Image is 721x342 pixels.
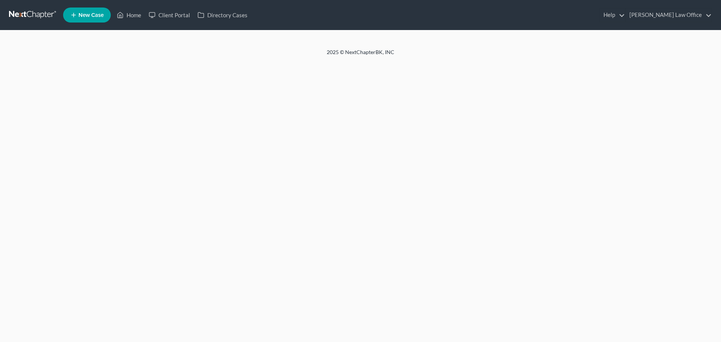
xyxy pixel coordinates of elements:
[146,48,575,62] div: 2025 © NextChapterBK, INC
[145,8,194,22] a: Client Portal
[600,8,625,22] a: Help
[113,8,145,22] a: Home
[626,8,712,22] a: [PERSON_NAME] Law Office
[194,8,251,22] a: Directory Cases
[63,8,111,23] new-legal-case-button: New Case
